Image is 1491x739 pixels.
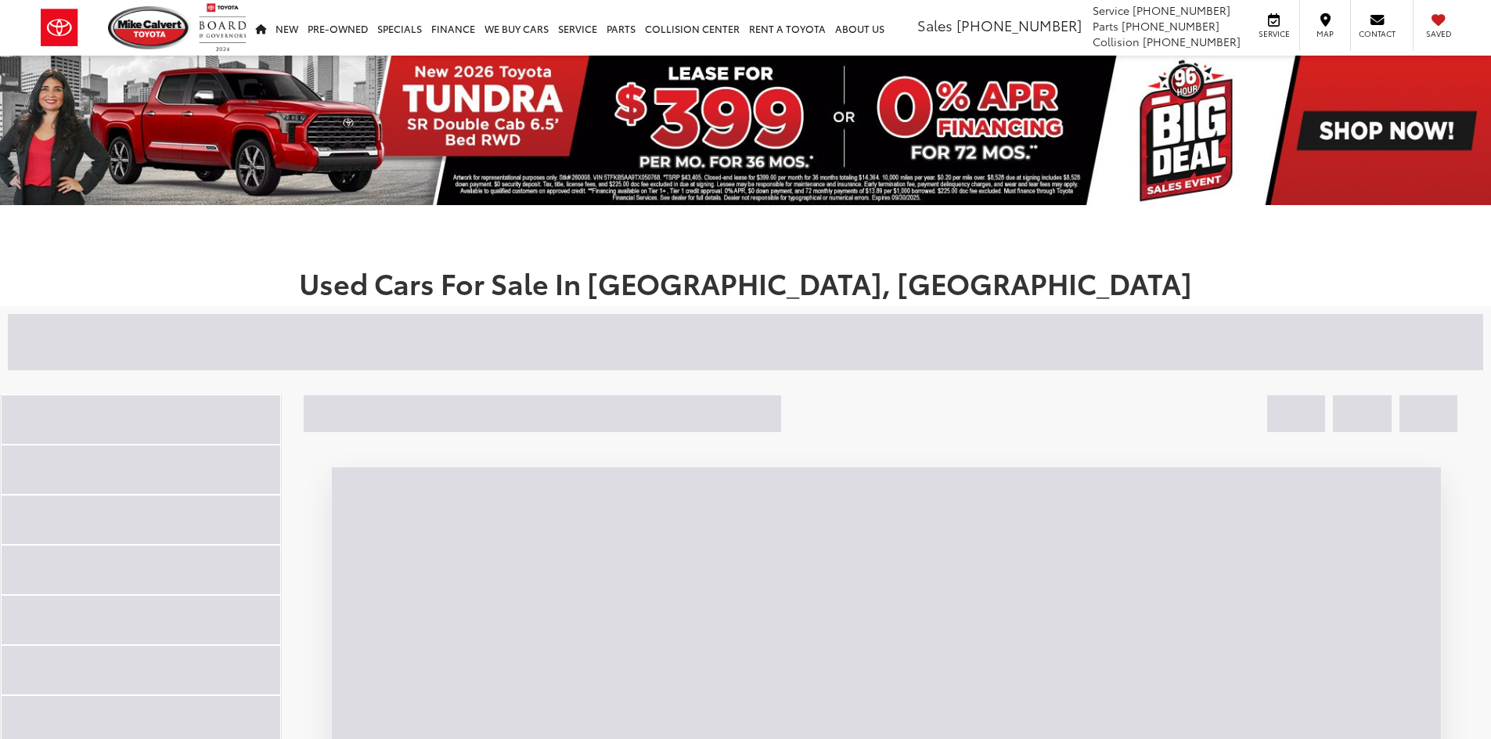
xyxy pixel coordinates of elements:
[1122,18,1219,34] span: [PHONE_NUMBER]
[1093,34,1140,49] span: Collision
[108,6,191,49] img: Mike Calvert Toyota
[1143,34,1241,49] span: [PHONE_NUMBER]
[1093,18,1118,34] span: Parts
[1256,28,1291,39] span: Service
[1359,28,1396,39] span: Contact
[1093,2,1129,18] span: Service
[1308,28,1342,39] span: Map
[956,15,1082,35] span: [PHONE_NUMBER]
[1133,2,1230,18] span: [PHONE_NUMBER]
[1421,28,1456,39] span: Saved
[917,15,953,35] span: Sales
